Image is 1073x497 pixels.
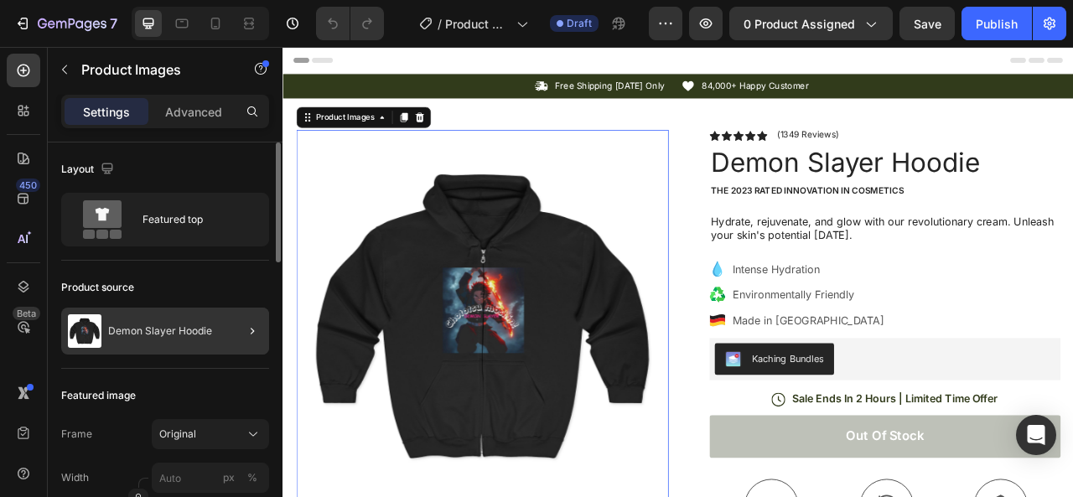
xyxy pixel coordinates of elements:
div: 450 [16,179,40,192]
p: Environmentally Friendly [572,305,765,325]
label: Frame [61,427,92,442]
span: / [438,15,442,33]
button: Kaching Bundles [549,377,701,417]
div: Undo/Redo [316,7,384,40]
p: Advanced [165,103,222,121]
div: Featured image [61,388,136,403]
div: Featured top [143,200,245,239]
span: 0 product assigned [744,15,855,33]
p: Hydrate, rejuvenate, and glow with our revolutionary cream. Unleash your skin's potential [DATE]. [544,214,987,249]
div: Open Intercom Messenger [1016,415,1056,455]
div: Product source [61,280,134,295]
span: Product Page - [DATE] 14:26:15 [445,15,510,33]
h1: Demon Slayer Hoodie [542,124,989,171]
img: product feature img [68,314,101,348]
span: Original [159,427,196,442]
p: Sale Ends In 2 Hours | Limited Time Offer [647,439,909,457]
button: % [219,468,239,488]
p: Product Images [81,60,224,80]
label: Width [61,470,89,485]
span: Save [914,17,941,31]
p: (1349 Reviews) [628,106,708,119]
div: % [247,470,257,485]
button: 0 product assigned [729,7,893,40]
button: Original [152,419,269,449]
div: px [223,470,235,485]
div: Layout [61,158,117,181]
div: Kaching Bundles [596,387,687,405]
button: Publish [962,7,1032,40]
div: Beta [13,307,40,320]
p: Intense Hydration [572,272,765,293]
div: Publish [976,15,1018,33]
button: px [242,468,262,488]
input: px% [152,463,269,493]
button: Save [899,7,955,40]
iframe: Design area [283,47,1073,497]
p: Settings [83,103,130,121]
span: Draft [567,16,592,31]
p: The 2023 Rated Innovation in Cosmetics [544,176,987,190]
button: 7 [7,7,125,40]
p: Demon Slayer Hoodie [108,325,212,337]
p: Made in [GEOGRAPHIC_DATA] [572,338,765,358]
p: 7 [110,13,117,34]
img: KachingBundles.png [562,387,583,407]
